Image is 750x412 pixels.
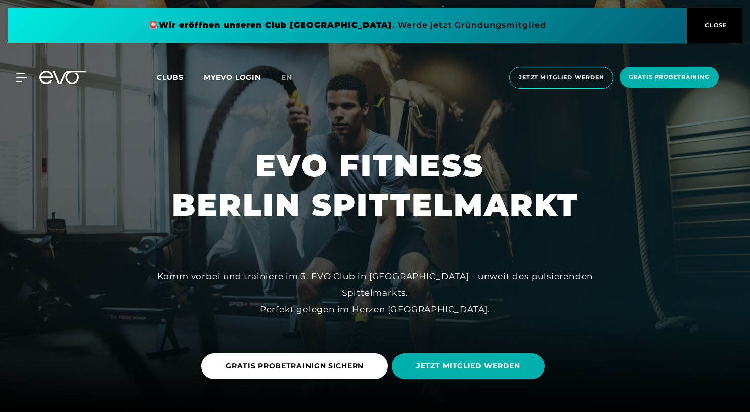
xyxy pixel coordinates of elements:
[281,72,304,84] a: en
[629,73,710,81] span: Gratis Probetraining
[172,146,579,225] h1: EVO FITNESS BERLIN SPITTELMARKT
[157,73,184,82] span: Clubs
[148,268,603,317] div: Komm vorbei und trainiere im 3. EVO Club in [GEOGRAPHIC_DATA] - unweit des pulsierenden Spittelma...
[281,73,292,82] span: en
[687,8,742,43] button: CLOSE
[201,346,392,387] a: GRATIS PROBETRAINIGN SICHERN
[702,21,727,30] span: CLOSE
[416,361,520,372] span: JETZT MITGLIED WERDEN
[226,361,364,372] span: GRATIS PROBETRAINIGN SICHERN
[392,346,549,387] a: JETZT MITGLIED WERDEN
[157,72,204,82] a: Clubs
[506,67,616,89] a: Jetzt Mitglied werden
[519,73,604,82] span: Jetzt Mitglied werden
[204,73,261,82] a: MYEVO LOGIN
[616,67,722,89] a: Gratis Probetraining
